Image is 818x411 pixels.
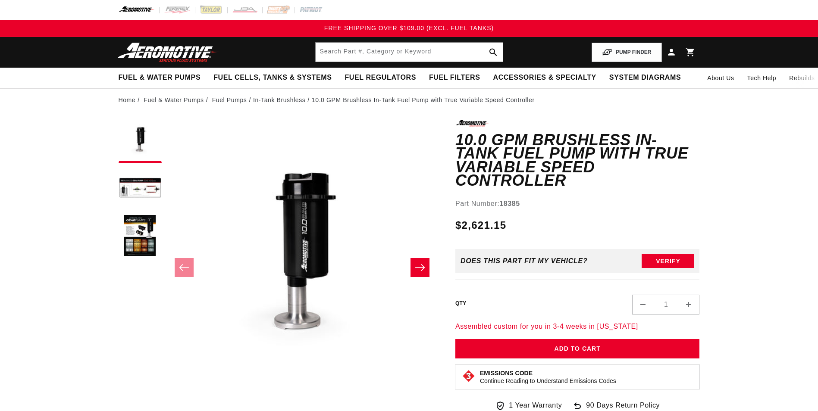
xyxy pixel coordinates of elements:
button: Emissions CodeContinue Reading to Understand Emissions Codes [480,369,616,385]
span: Accessories & Specialty [493,73,596,82]
span: Tech Help [747,73,777,83]
strong: Emissions Code [480,370,533,377]
div: Does This part fit My vehicle? [461,257,588,265]
p: Continue Reading to Understand Emissions Codes [480,377,616,385]
span: Fuel Cells, Tanks & Systems [213,73,332,82]
a: 1 Year Warranty [495,400,562,411]
summary: Accessories & Specialty [487,68,603,88]
label: QTY [455,300,467,307]
span: Rebuilds [789,73,815,83]
a: Fuel Pumps [212,95,247,105]
nav: breadcrumbs [119,95,700,105]
div: Part Number: [455,198,700,209]
summary: System Diagrams [603,68,687,88]
span: 1 Year Warranty [509,400,562,411]
summary: Fuel Cells, Tanks & Systems [207,68,338,88]
span: FREE SHIPPING OVER $109.00 (EXCL. FUEL TANKS) [324,25,494,31]
span: Fuel & Water Pumps [119,73,201,82]
p: Assembled custom for you in 3-4 weeks in [US_STATE] [455,321,700,332]
button: Load image 2 in gallery view [119,167,162,210]
span: Fuel Filters [429,73,480,82]
summary: Fuel & Water Pumps [112,68,207,88]
strong: 18385 [499,200,520,207]
summary: Tech Help [741,68,783,88]
summary: Fuel Filters [423,68,487,88]
li: 10.0 GPM Brushless In-Tank Fuel Pump with True Variable Speed Controller [312,95,535,105]
img: Aeromotive [115,42,223,62]
button: Slide left [175,258,194,277]
li: In-Tank Brushless [253,95,312,105]
button: search button [484,43,503,62]
a: About Us [701,68,740,88]
button: Verify [642,254,694,268]
a: Fuel & Water Pumps [144,95,204,105]
span: About Us [707,75,734,81]
span: $2,621.15 [455,218,506,233]
input: Search by Part Number, Category or Keyword [316,43,503,62]
span: Fuel Regulators [345,73,416,82]
button: Load image 1 in gallery view [119,120,162,163]
button: Load image 3 in gallery view [119,215,162,258]
a: Home [119,95,136,105]
button: PUMP FINDER [592,43,661,62]
summary: Fuel Regulators [338,68,422,88]
button: Slide right [411,258,429,277]
h1: 10.0 GPM Brushless In-Tank Fuel Pump with True Variable Speed Controller [455,133,700,187]
span: System Diagrams [609,73,681,82]
button: Add to Cart [455,339,700,358]
img: Emissions code [462,369,476,383]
